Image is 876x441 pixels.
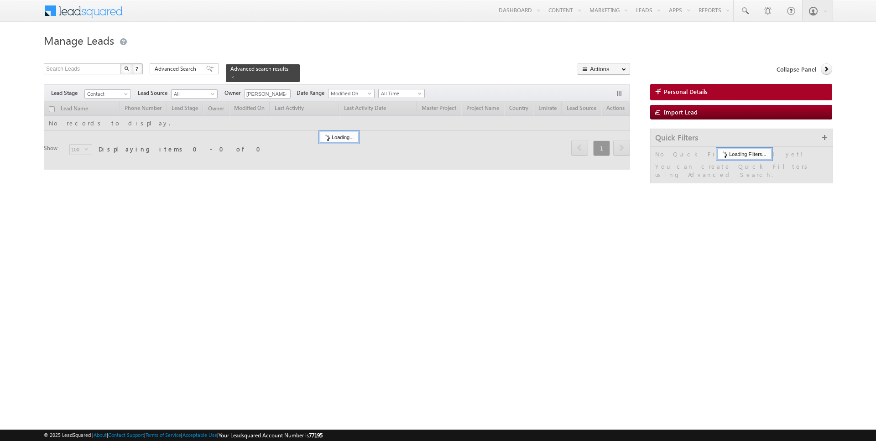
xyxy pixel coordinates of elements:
[297,89,328,97] span: Date Range
[172,90,215,98] span: All
[182,432,217,438] a: Acceptable Use
[244,89,291,99] input: Type to Search
[138,89,171,97] span: Lead Source
[224,89,244,97] span: Owner
[777,65,816,73] span: Collapse Panel
[132,63,143,74] button: ?
[44,431,323,440] span: © 2025 LeadSquared | | | | |
[146,432,181,438] a: Terms of Service
[230,65,288,72] span: Advanced search results
[51,89,84,97] span: Lead Stage
[378,89,425,98] a: All Time
[44,33,114,47] span: Manage Leads
[94,432,107,438] a: About
[124,66,129,71] img: Search
[136,65,140,73] span: ?
[309,432,323,439] span: 77195
[84,89,131,99] a: Contact
[85,90,128,98] span: Contact
[578,63,630,75] button: Actions
[664,108,698,116] span: Import Lead
[650,84,832,100] a: Personal Details
[379,89,422,98] span: All Time
[664,88,708,96] span: Personal Details
[155,65,199,73] span: Advanced Search
[328,89,375,98] a: Modified On
[717,149,771,160] div: Loading Filters...
[219,432,323,439] span: Your Leadsquared Account Number is
[171,89,218,99] a: All
[328,89,372,98] span: Modified On
[278,90,290,99] a: Show All Items
[108,432,144,438] a: Contact Support
[320,132,359,143] div: Loading...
